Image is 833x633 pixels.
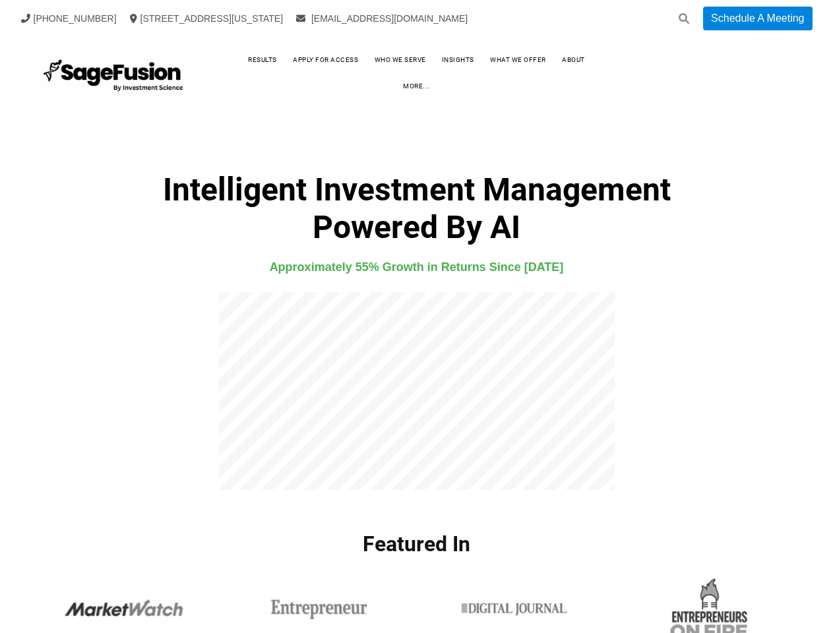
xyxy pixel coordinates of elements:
a: [EMAIL_ADDRESS][DOMAIN_NAME] [296,13,468,24]
a: Apply for Access [280,50,371,70]
h1: Featured In [26,531,807,576]
a: Schedule A Meeting [703,7,812,30]
img: SageFusion | Intelligent Investment Management [40,50,188,96]
h1: Intelligent Investment Management [26,171,807,246]
a: About [549,50,598,70]
a: more... [390,76,443,96]
a: Who We Serve [361,50,439,70]
a: Results [235,50,290,70]
h4: Approximately 55% Growth in Returns Since [DATE] [26,257,807,277]
b: Powered By AI [313,208,520,246]
a: Insights [429,50,487,70]
a: What We Offer [477,50,559,70]
a: [PHONE_NUMBER] [21,13,117,24]
a: [STREET_ADDRESS][US_STATE] [130,13,284,24]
